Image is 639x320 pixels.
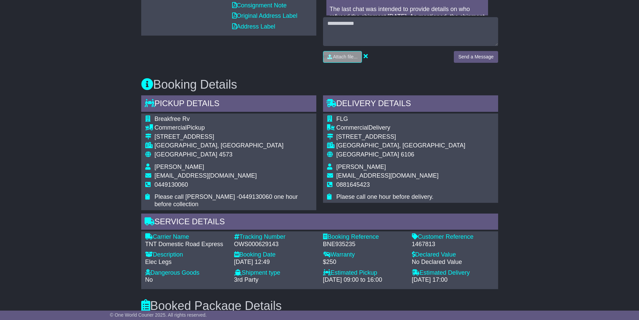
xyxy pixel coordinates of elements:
div: Service Details [141,214,498,232]
div: Delivery Details [323,95,498,113]
div: Dangerous Goods [145,269,227,277]
span: Please call [PERSON_NAME] -0449130060 one hour before collection [155,193,298,208]
span: 6106 [401,151,414,158]
div: [GEOGRAPHIC_DATA], [GEOGRAPHIC_DATA] [155,142,312,149]
div: Customer Reference [412,233,494,241]
div: Delivery [336,124,466,132]
div: Description [145,251,227,259]
span: 3rd Party [234,276,259,283]
span: [EMAIL_ADDRESS][DOMAIN_NAME] [336,172,439,179]
div: Warranty [323,251,405,259]
span: [PERSON_NAME] [155,164,204,170]
span: [GEOGRAPHIC_DATA] [336,151,399,158]
a: Consignment Note [232,2,287,9]
div: Declared Value [412,251,494,259]
span: Commercial [336,124,369,131]
span: Commercial [155,124,187,131]
a: Original Address Label [232,12,298,19]
span: [GEOGRAPHIC_DATA] [155,151,217,158]
div: Tracking Number [234,233,316,241]
div: [GEOGRAPHIC_DATA], [GEOGRAPHIC_DATA] [336,142,466,149]
div: Booking Date [234,251,316,259]
div: Pickup [155,124,312,132]
div: Elec Legs [145,259,227,266]
div: OWS000629143 [234,241,316,248]
span: 0881645423 [336,181,370,188]
span: 0449130060 [155,181,188,188]
span: No [145,276,153,283]
span: 4573 [219,151,232,158]
span: [EMAIL_ADDRESS][DOMAIN_NAME] [155,172,257,179]
div: Booking Reference [323,233,405,241]
button: Send a Message [454,51,498,63]
span: FLG [336,116,348,122]
span: © One World Courier 2025. All rights reserved. [110,312,207,318]
div: 1467813 [412,241,494,248]
div: [STREET_ADDRESS] [155,133,312,141]
h3: Booking Details [141,78,498,91]
div: [DATE] 12:49 [234,259,316,266]
div: $250 [323,259,405,266]
div: [DATE] 17:00 [412,276,494,284]
span: Breakfree Rv [155,116,190,122]
span: Plaese call one hour before delivery. [336,193,434,200]
div: No Declared Value [412,259,494,266]
div: Pickup Details [141,95,316,113]
div: Shipment type [234,269,316,277]
div: BNE935235 [323,241,405,248]
a: Address Label [232,23,275,30]
div: [DATE] 09:00 to 16:00 [323,276,405,284]
div: Carrier Name [145,233,227,241]
h3: Booked Package Details [141,299,498,313]
div: [STREET_ADDRESS] [336,133,466,141]
div: Estimated Delivery [412,269,494,277]
span: [PERSON_NAME] [336,164,386,170]
div: Estimated Pickup [323,269,405,277]
div: TNT Domestic Road Express [145,241,227,248]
